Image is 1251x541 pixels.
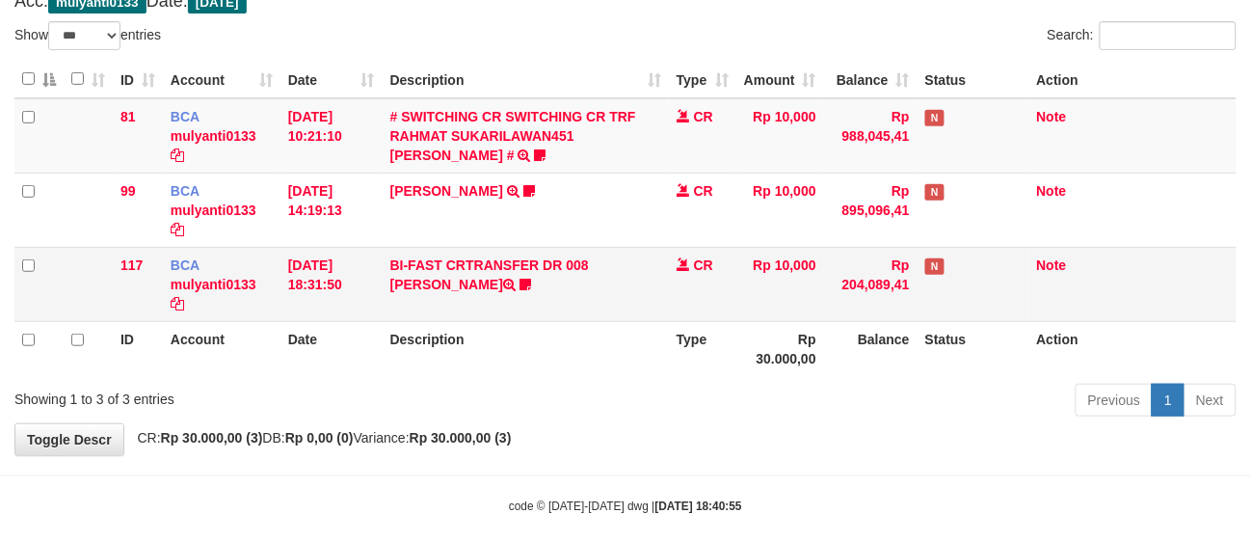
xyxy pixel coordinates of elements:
td: Rp 10,000 [736,98,824,174]
td: [DATE] 14:19:13 [280,173,383,247]
span: BCA [171,257,200,273]
th: Type: activate to sort column ascending [669,61,736,98]
strong: Rp 30.000,00 (3) [410,430,512,446]
input: Search: [1100,21,1237,50]
td: [DATE] 10:21:10 [280,98,383,174]
td: [DATE] 18:31:50 [280,247,383,321]
label: Search: [1048,21,1237,50]
th: Amount: activate to sort column ascending [736,61,824,98]
a: mulyanti0133 [171,203,256,218]
td: BI-FAST CRTRANSFER DR 008 [PERSON_NAME] [383,247,669,321]
span: CR [694,183,713,199]
th: Description: activate to sort column ascending [383,61,669,98]
td: Rp 895,096,41 [824,173,918,247]
strong: Rp 0,00 (0) [285,430,354,446]
a: mulyanti0133 [171,128,256,144]
a: Next [1184,384,1237,417]
a: Copy mulyanti0133 to clipboard [171,296,184,311]
a: Copy mulyanti0133 to clipboard [171,148,184,163]
span: 99 [120,183,136,199]
th: Account [163,321,280,376]
span: Has Note [925,110,945,126]
th: : activate to sort column descending [14,61,64,98]
th: Date [280,321,383,376]
span: 81 [120,109,136,124]
th: Account: activate to sort column ascending [163,61,280,98]
th: Action [1029,61,1237,98]
th: Date: activate to sort column ascending [280,61,383,98]
th: Action [1029,321,1237,376]
span: 117 [120,257,143,273]
label: Show entries [14,21,161,50]
span: CR [694,257,713,273]
a: # SWITCHING CR SWITCHING CR TRF RAHMAT SUKARILAWAN451 [PERSON_NAME] # [390,109,636,163]
a: Note [1037,183,1067,199]
span: Has Note [925,184,945,201]
td: Rp 10,000 [736,247,824,321]
a: mulyanti0133 [171,277,256,292]
span: Has Note [925,258,945,275]
th: : activate to sort column ascending [64,61,113,98]
small: code © [DATE]-[DATE] dwg | [509,500,742,513]
a: 1 [1152,384,1184,417]
a: Note [1037,257,1067,273]
select: Showentries [48,21,120,50]
th: Rp 30.000,00 [736,321,824,376]
td: Rp 10,000 [736,173,824,247]
th: Status [918,61,1029,98]
span: BCA [171,183,200,199]
th: Type [669,321,736,376]
a: Toggle Descr [14,423,124,456]
a: Note [1037,109,1067,124]
a: Previous [1076,384,1153,417]
th: Description [383,321,669,376]
span: CR: DB: Variance: [128,430,512,446]
th: ID: activate to sort column ascending [113,61,163,98]
th: Balance: activate to sort column ascending [824,61,918,98]
th: Status [918,321,1029,376]
strong: Rp 30.000,00 (3) [161,430,263,446]
strong: [DATE] 18:40:55 [655,500,742,513]
a: [PERSON_NAME] [390,183,503,199]
th: ID [113,321,163,376]
span: CR [694,109,713,124]
span: BCA [171,109,200,124]
td: Rp 204,089,41 [824,247,918,321]
td: Rp 988,045,41 [824,98,918,174]
div: Showing 1 to 3 of 3 entries [14,382,507,409]
a: Copy mulyanti0133 to clipboard [171,222,184,237]
th: Balance [824,321,918,376]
